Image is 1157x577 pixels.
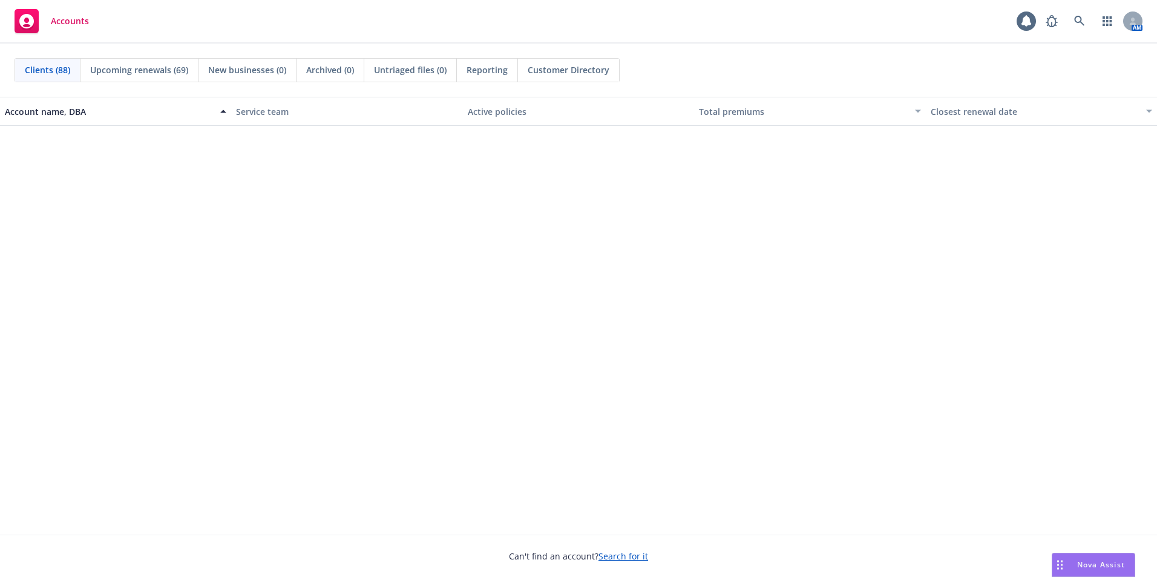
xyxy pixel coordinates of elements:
span: Upcoming renewals (69) [90,64,188,76]
div: Service team [236,105,457,118]
span: Untriaged files (0) [374,64,447,76]
div: Drag to move [1052,553,1067,576]
a: Accounts [10,4,94,38]
div: Account name, DBA [5,105,213,118]
span: Archived (0) [306,64,354,76]
button: Service team [231,97,462,126]
span: Nova Assist [1077,559,1125,570]
div: Active policies [468,105,689,118]
button: Total premiums [694,97,925,126]
a: Report a Bug [1040,9,1064,33]
span: Accounts [51,16,89,26]
a: Search [1067,9,1092,33]
div: Closest renewal date [931,105,1139,118]
button: Active policies [463,97,694,126]
span: New businesses (0) [208,64,286,76]
span: Clients (88) [25,64,70,76]
button: Closest renewal date [926,97,1157,126]
span: Can't find an account? [509,550,648,562]
a: Switch app [1095,9,1119,33]
button: Nova Assist [1052,553,1135,577]
span: Reporting [467,64,508,76]
span: Customer Directory [528,64,609,76]
div: Total premiums [699,105,907,118]
a: Search for it [598,550,648,562]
